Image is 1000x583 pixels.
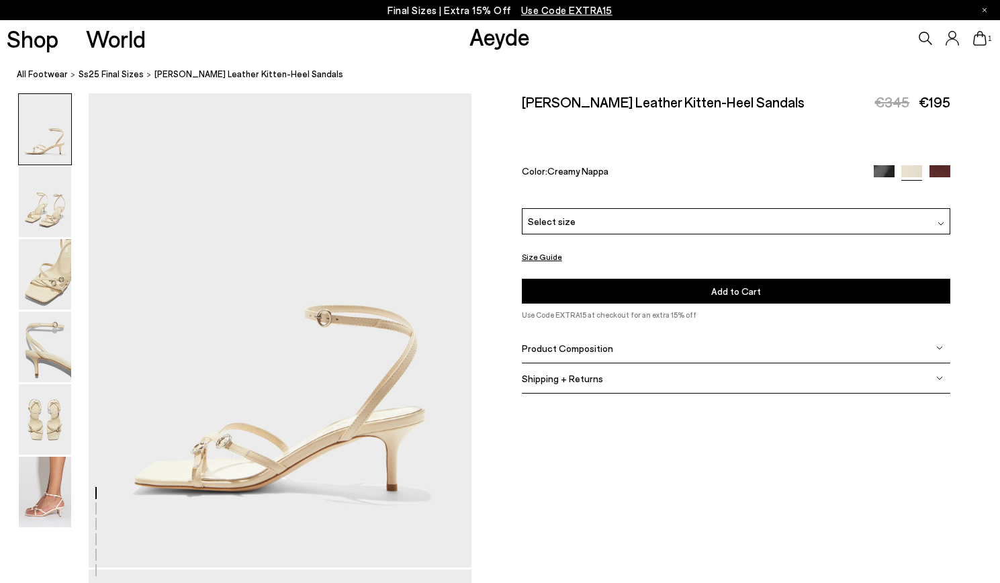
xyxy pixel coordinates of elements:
img: svg%3E [938,221,944,228]
a: Shop [7,27,58,50]
a: All Footwear [17,67,68,81]
img: svg%3E [936,345,943,351]
span: Product Composition [522,343,613,354]
span: Navigate to /collections/ss25-final-sizes [521,4,612,16]
img: svg%3E [936,375,943,382]
img: Libby Leather Kitten-Heel Sandals - Image 3 [19,239,71,310]
span: €195 [919,93,950,110]
nav: breadcrumb [17,56,1000,93]
a: Ss25 Final Sizes [79,67,144,81]
span: Creamy Nappa [547,165,608,177]
button: Add to Cart [522,279,950,304]
span: 1 [987,35,993,42]
img: Libby Leather Kitten-Heel Sandals - Image 1 [19,94,71,165]
span: Ss25 Final Sizes [79,69,144,79]
img: Libby Leather Kitten-Heel Sandals - Image 5 [19,384,71,455]
p: Final Sizes | Extra 15% Off [388,2,612,19]
img: Libby Leather Kitten-Heel Sandals - Image 4 [19,312,71,382]
img: Libby Leather Kitten-Heel Sandals - Image 6 [19,457,71,527]
div: Color: [522,165,860,181]
p: Use Code EXTRA15 at checkout for an extra 15% off [522,309,950,321]
img: Libby Leather Kitten-Heel Sandals - Image 2 [19,167,71,237]
h2: [PERSON_NAME] Leather Kitten-Heel Sandals [522,93,805,110]
a: World [86,27,146,50]
a: 1 [973,31,987,46]
a: Aeyde [469,22,530,50]
span: €345 [874,93,909,110]
span: [PERSON_NAME] Leather Kitten-Heel Sandals [154,67,343,81]
span: Select size [528,214,576,228]
button: Size Guide [522,249,562,265]
span: Add to Cart [711,285,761,297]
span: Shipping + Returns [522,373,603,384]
